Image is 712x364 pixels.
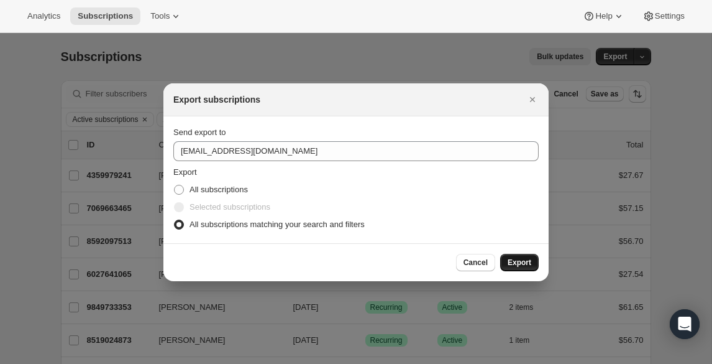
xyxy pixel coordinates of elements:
[78,11,133,21] span: Subscriptions
[500,254,539,271] button: Export
[20,7,68,25] button: Analytics
[27,11,60,21] span: Analytics
[575,7,632,25] button: Help
[173,93,260,106] h2: Export subscriptions
[635,7,692,25] button: Settings
[595,11,612,21] span: Help
[670,309,700,339] div: Open Intercom Messenger
[189,202,270,212] span: Selected subscriptions
[189,185,248,194] span: All subscriptions
[173,167,197,177] span: Export
[463,258,488,268] span: Cancel
[143,7,189,25] button: Tools
[524,91,541,108] button: Close
[173,128,226,137] span: Send export to
[508,258,531,268] span: Export
[189,220,365,229] span: All subscriptions matching your search and filters
[70,7,140,25] button: Subscriptions
[655,11,685,21] span: Settings
[456,254,495,271] button: Cancel
[150,11,170,21] span: Tools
